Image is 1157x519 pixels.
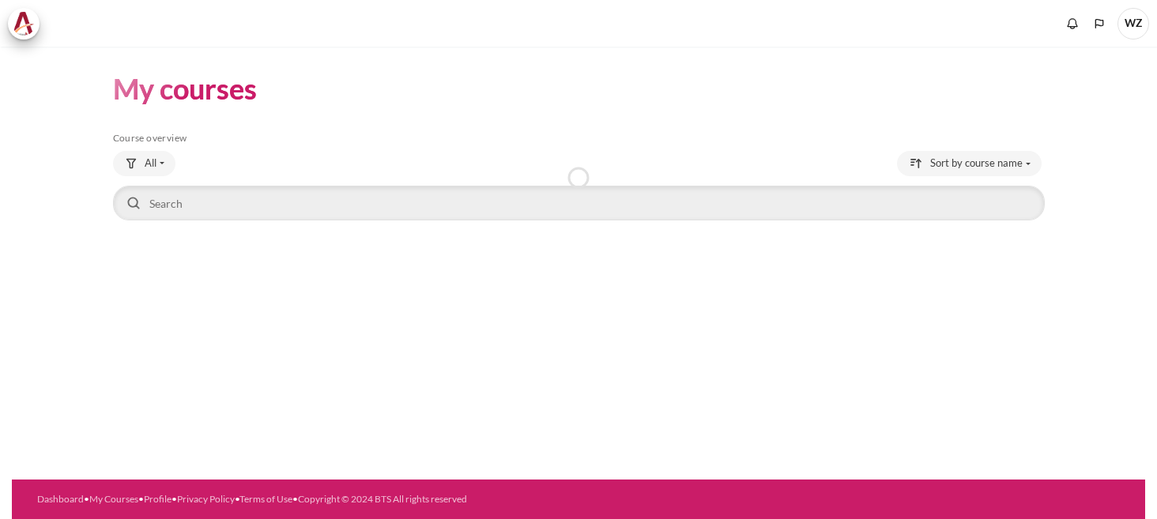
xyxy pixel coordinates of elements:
[13,12,35,36] img: Architeck
[113,151,175,176] button: Grouping drop-down menu
[89,493,138,505] a: My Courses
[8,8,47,39] a: Architeck Architeck
[145,156,156,171] span: All
[144,493,171,505] a: Profile
[12,47,1145,247] section: Content
[1117,8,1149,39] span: WZ
[113,151,1045,224] div: Course overview controls
[298,493,467,505] a: Copyright © 2024 BTS All rights reserved
[1061,12,1084,36] div: Show notification window with no new notifications
[113,132,1045,145] h5: Course overview
[897,151,1042,176] button: Sorting drop-down menu
[1087,12,1111,36] button: Languages
[37,492,637,506] div: • • • • •
[177,493,235,505] a: Privacy Policy
[1117,8,1149,39] a: User menu
[930,156,1023,171] span: Sort by course name
[113,70,257,107] h1: My courses
[37,493,84,505] a: Dashboard
[113,186,1045,220] input: Search
[239,493,292,505] a: Terms of Use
